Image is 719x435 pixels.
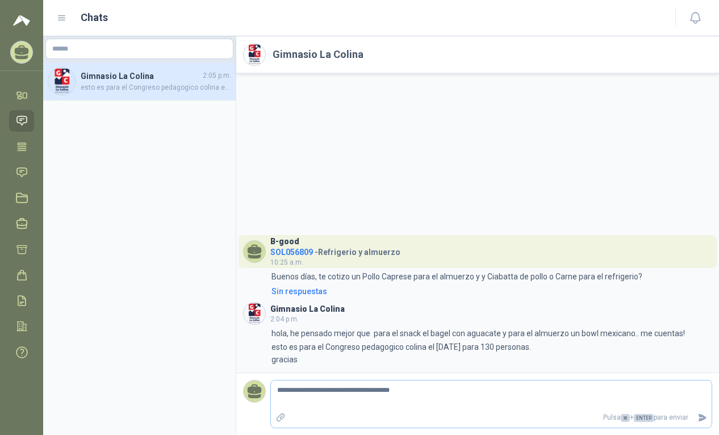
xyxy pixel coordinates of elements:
[270,245,400,256] h4: - Refrigerio y almuerzo
[270,258,303,266] span: 10:25 a.m.
[271,408,290,428] label: Adjuntar archivos
[270,315,299,323] span: 2:04 p.m.
[271,341,531,366] p: esto es para el Congreso pedagogico colina el [DATE] para 130 personas. gracias
[203,70,231,81] span: 2:05 p.m.
[270,239,299,245] h3: B-good
[244,303,265,324] img: Company Logo
[244,44,265,65] img: Company Logo
[271,327,685,340] p: hola, he pensado mejor que para el snack el bagel con aguacate y para el almuerzo un bowl mexican...
[693,408,712,428] button: Enviar
[81,10,108,26] h1: Chats
[13,14,30,27] img: Logo peakr
[270,306,345,312] h3: Gimnasio La Colina
[290,408,693,428] p: Pulsa + para enviar
[269,285,712,298] a: Sin respuestas
[271,285,327,298] div: Sin respuestas
[43,62,236,101] a: Company LogoGimnasio La Colina2:05 p.m.esto es para el Congreso pedagogico colina el [DATE] para ...
[81,70,200,82] h4: Gimnasio La Colina
[270,248,313,257] span: SOL056809
[81,82,231,93] span: esto es para el Congreso pedagogico colina el [DATE] para 130 personas. gracias
[273,47,363,62] h2: Gimnasio La Colina
[48,68,76,95] img: Company Logo
[271,270,642,283] p: Buenos días, te cotizo un Pollo Caprese para el almuerzo y y Ciabatta de pollo o Carne para el re...
[621,414,630,422] span: ⌘
[634,414,654,422] span: ENTER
